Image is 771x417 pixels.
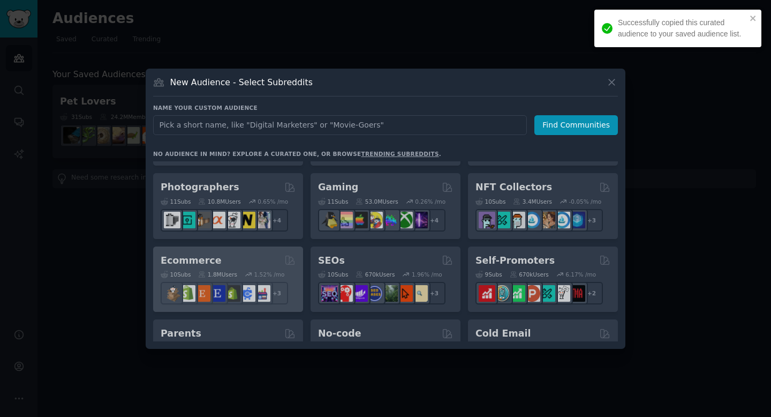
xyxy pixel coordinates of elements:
[153,150,441,158] div: No audience in mind? Explore a curated one, or browse .
[153,115,527,135] input: Pick a short name, like "Digital Marketers" or "Movie-Goers"
[534,115,618,135] button: Find Communities
[618,17,746,40] div: Successfully copied this curated audience to your saved audience list.
[153,104,618,111] h3: Name your custom audience
[750,14,757,23] button: close
[170,77,313,88] h3: New Audience - Select Subreddits
[361,151,439,157] a: trending subreddits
